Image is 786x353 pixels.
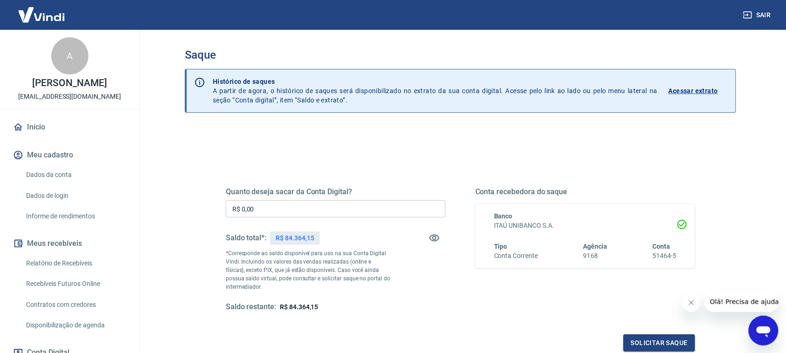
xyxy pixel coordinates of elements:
button: Meus recebíveis [11,233,128,254]
a: Dados de login [22,186,128,205]
button: Meu cadastro [11,145,128,165]
p: *Corresponde ao saldo disponível para uso na sua Conta Digital Vindi. Incluindo os valores das ve... [226,249,391,291]
span: Agência [583,243,608,250]
p: [EMAIL_ADDRESS][DOMAIN_NAME] [18,92,121,102]
p: Acessar extrato [669,86,718,95]
h5: Saldo restante: [226,302,276,312]
h6: 51464-5 [652,251,677,261]
p: Histórico de saques [213,77,657,86]
p: [PERSON_NAME] [32,78,107,88]
h6: Conta Corrente [494,251,538,261]
iframe: Botão para abrir a janela de mensagens [749,316,779,346]
a: Disponibilização de agenda [22,316,128,335]
a: Dados da conta [22,165,128,184]
h6: 9168 [583,251,608,261]
p: R$ 84.364,15 [276,233,314,243]
span: Olá! Precisa de ajuda? [6,7,78,14]
p: A partir de agora, o histórico de saques será disponibilizado no extrato da sua conta digital. Ac... [213,77,657,105]
a: Acessar extrato [669,77,728,105]
span: R$ 84.364,15 [280,303,318,311]
h3: Saque [185,48,736,61]
a: Informe de rendimentos [22,207,128,226]
div: A [51,37,88,75]
iframe: Mensagem da empresa [705,292,779,312]
h5: Quanto deseja sacar da Conta Digital? [226,187,446,197]
button: Solicitar saque [623,334,695,352]
h5: Saldo total*: [226,233,266,243]
iframe: Fechar mensagem [682,293,701,312]
a: Contratos com credores [22,295,128,314]
span: Conta [652,243,670,250]
a: Início [11,117,128,137]
a: Relatório de Recebíveis [22,254,128,273]
h6: ITAÚ UNIBANCO S.A. [494,221,677,231]
h5: Conta recebedora do saque [475,187,695,197]
a: Recebíveis Futuros Online [22,274,128,293]
button: Sair [741,7,775,24]
span: Banco [494,212,513,220]
span: Tipo [494,243,508,250]
img: Vindi [11,0,72,29]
